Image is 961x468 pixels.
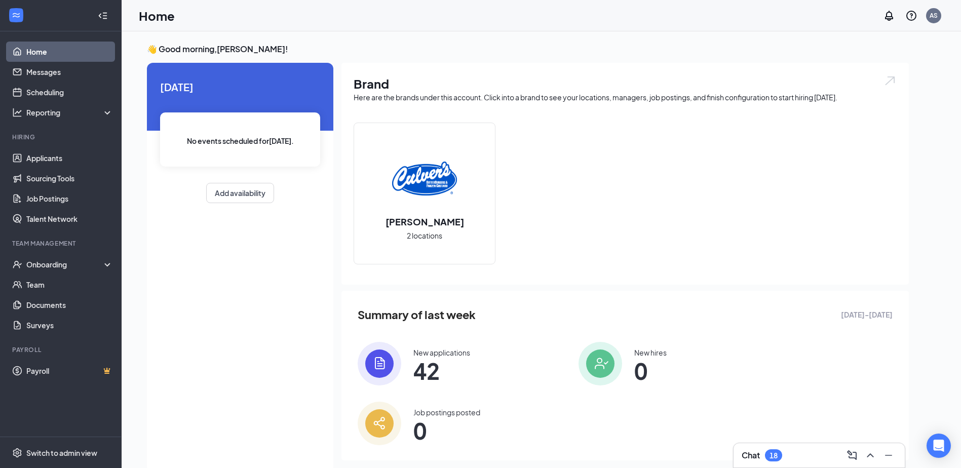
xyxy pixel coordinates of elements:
span: No events scheduled for [DATE] . [187,135,294,146]
a: Job Postings [26,188,113,209]
div: 18 [770,451,778,460]
div: New applications [413,347,470,358]
h3: Chat [742,450,760,461]
span: 2 locations [407,230,442,241]
svg: Collapse [98,11,108,21]
img: icon [358,342,401,385]
svg: Analysis [12,107,22,118]
img: icon [358,402,401,445]
span: 0 [413,421,480,440]
a: Talent Network [26,209,113,229]
svg: Notifications [883,10,895,22]
div: Hiring [12,133,111,141]
button: ComposeMessage [844,447,860,463]
svg: Minimize [882,449,895,461]
a: Home [26,42,113,62]
div: Here are the brands under this account. Click into a brand to see your locations, managers, job p... [354,92,897,102]
svg: UserCheck [12,259,22,269]
img: open.6027fd2a22e1237b5b06.svg [883,75,897,87]
svg: Settings [12,448,22,458]
a: Scheduling [26,82,113,102]
svg: WorkstreamLogo [11,10,21,20]
div: Open Intercom Messenger [927,434,951,458]
a: Applicants [26,148,113,168]
div: Team Management [12,239,111,248]
div: Reporting [26,107,113,118]
div: Switch to admin view [26,448,97,458]
span: [DATE] [160,79,320,95]
img: Culver's [392,146,457,211]
a: Surveys [26,315,113,335]
div: New hires [634,347,667,358]
div: AS [930,11,938,20]
h1: Home [139,7,175,24]
svg: ComposeMessage [846,449,858,461]
a: Team [26,275,113,295]
button: ChevronUp [862,447,878,463]
span: [DATE] - [DATE] [841,309,893,320]
span: Summary of last week [358,306,476,324]
span: 42 [413,362,470,380]
svg: ChevronUp [864,449,876,461]
button: Add availability [206,183,274,203]
div: Payroll [12,345,111,354]
h1: Brand [354,75,897,92]
img: icon [579,342,622,385]
a: Documents [26,295,113,315]
div: Onboarding [26,259,104,269]
span: 0 [634,362,667,380]
button: Minimize [880,447,897,463]
a: PayrollCrown [26,361,113,381]
div: Job postings posted [413,407,480,417]
h3: 👋 Good morning, [PERSON_NAME] ! [147,44,909,55]
h2: [PERSON_NAME] [375,215,474,228]
svg: QuestionInfo [905,10,917,22]
a: Sourcing Tools [26,168,113,188]
a: Messages [26,62,113,82]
